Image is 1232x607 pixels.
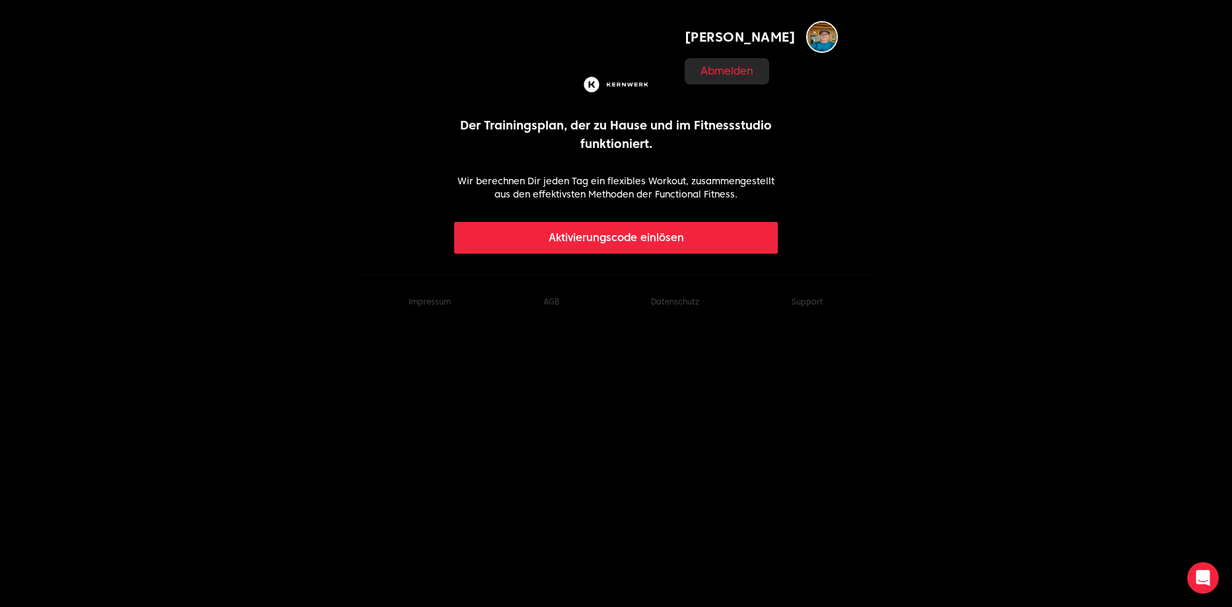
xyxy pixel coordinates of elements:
div: [PERSON_NAME] [685,58,769,85]
a: Impressum [409,297,451,306]
span: [PERSON_NAME] [685,28,796,46]
a: AGB [543,297,559,306]
iframe: Intercom live chat [1187,562,1219,594]
button: Support [792,297,823,307]
p: Wir berechnen Dir jeden Tag ein flexibles Workout, zusammengestellt aus den effektivsten Methoden... [454,174,778,201]
a: Datenschutz [651,297,699,306]
button: [PERSON_NAME] [685,21,838,53]
button: Abmelden [701,63,753,79]
img: Daniel [806,21,838,53]
p: Der Trainingsplan, der zu Hause und im Fitnessstudio funktioniert. [454,116,778,153]
img: Kernwerk® [581,74,651,95]
button: Aktivierungscode einlösen [454,222,778,254]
